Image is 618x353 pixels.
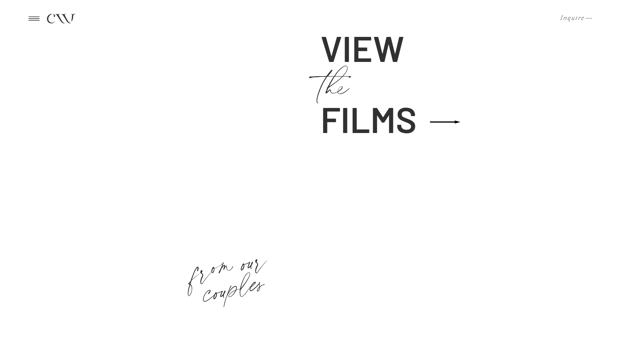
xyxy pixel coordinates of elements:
[46,12,75,24] a: CW
[560,15,580,22] a: Inquire
[321,30,382,109] h1: View films
[321,34,382,159] a: the
[159,240,306,319] h2: from our couples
